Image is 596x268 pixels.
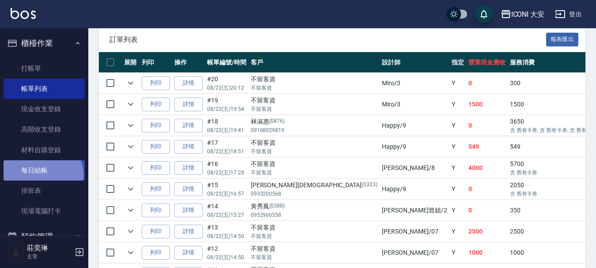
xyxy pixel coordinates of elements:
[174,98,203,111] a: 詳情
[362,181,377,190] p: (0323)
[174,76,203,90] a: 詳情
[174,119,203,132] a: 詳情
[7,243,25,261] img: Person
[380,73,449,94] td: Miro /3
[466,158,508,178] td: 4000
[124,182,137,196] button: expand row
[174,246,203,260] a: 詳情
[142,182,170,196] button: 列印
[466,136,508,157] td: 549
[251,84,377,92] p: 不留客資
[205,73,249,94] td: #20
[269,117,285,126] p: (0876)
[251,244,377,253] div: 不留客資
[142,204,170,217] button: 列印
[380,158,449,178] td: [PERSON_NAME] /8
[449,52,466,73] th: 指定
[251,147,377,155] p: 不留客資
[109,35,546,44] span: 訂單列表
[380,136,449,157] td: Happy /9
[449,158,466,178] td: Y
[251,169,377,177] p: 不留客資
[466,200,508,221] td: 0
[4,160,85,181] a: 每日結帳
[174,225,203,238] a: 詳情
[205,136,249,157] td: #17
[207,105,246,113] p: 08/22 (五) 19:54
[207,232,246,240] p: 08/22 (五) 14:50
[449,200,466,221] td: Y
[251,96,377,105] div: 不留客資
[251,105,377,113] p: 不留客資
[551,6,585,23] button: 登出
[497,5,548,23] button: ICONI 大安
[466,179,508,200] td: 0
[466,94,508,115] td: 1500
[142,119,170,132] button: 列印
[140,52,172,73] th: 列印
[380,242,449,263] td: [PERSON_NAME] /07
[466,73,508,94] td: 0
[124,119,137,132] button: expand row
[4,79,85,99] a: 帳單列表
[4,32,85,55] button: 櫃檯作業
[251,232,377,240] p: 不留客資
[251,75,377,84] div: 不留客資
[251,138,377,147] div: 不留客資
[449,179,466,200] td: Y
[380,115,449,136] td: Happy /9
[205,94,249,115] td: #19
[546,33,579,46] button: 報表匯出
[251,159,377,169] div: 不留客資
[205,200,249,221] td: #14
[174,182,203,196] a: 詳情
[205,52,249,73] th: 帳單編號/時間
[4,58,85,79] a: 打帳單
[142,76,170,90] button: 列印
[511,9,545,20] div: ICONI 大安
[449,115,466,136] td: Y
[4,225,85,248] button: 預約管理
[124,246,137,259] button: expand row
[380,94,449,115] td: Miro /3
[251,202,377,211] div: 黃秀鳳
[205,115,249,136] td: #18
[142,98,170,111] button: 列印
[4,140,85,160] a: 材料自購登錄
[27,244,72,253] h5: 莊奕琳
[142,140,170,154] button: 列印
[205,242,249,263] td: #12
[449,94,466,115] td: Y
[380,200,449,221] td: [PERSON_NAME]曾姐 /2
[449,136,466,157] td: Y
[269,202,285,211] p: (0388)
[251,181,377,190] div: [PERSON_NAME][DEMOGRAPHIC_DATA]
[466,221,508,242] td: 2500
[172,52,205,73] th: 操作
[124,225,137,238] button: expand row
[251,211,377,219] p: 0952960558
[205,221,249,242] td: #13
[251,117,377,126] div: 林淑惠
[124,161,137,174] button: expand row
[475,5,493,23] button: save
[174,204,203,217] a: 詳情
[142,161,170,175] button: 列印
[449,221,466,242] td: Y
[124,140,137,153] button: expand row
[380,52,449,73] th: 設計師
[207,169,246,177] p: 08/22 (五) 17:28
[449,242,466,263] td: Y
[27,253,72,260] p: 主管
[4,201,85,221] a: 現場電腦打卡
[124,204,137,217] button: expand row
[205,158,249,178] td: #16
[142,246,170,260] button: 列印
[124,98,137,111] button: expand row
[142,225,170,238] button: 列印
[207,147,246,155] p: 08/22 (五) 18:51
[4,99,85,119] a: 現金收支登錄
[251,126,377,134] p: 09168029819
[11,8,36,19] img: Logo
[4,181,85,201] a: 排班表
